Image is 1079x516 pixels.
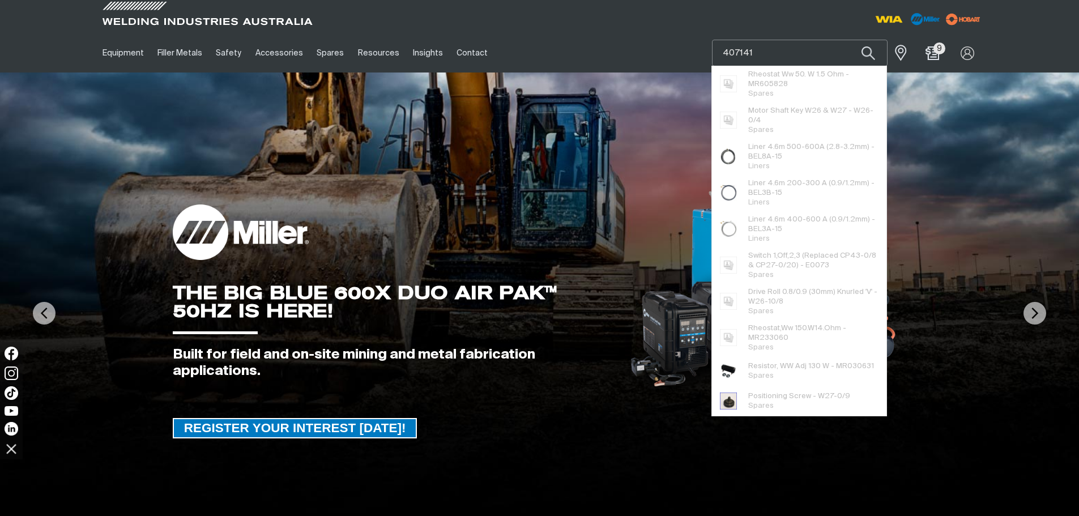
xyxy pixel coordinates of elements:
[748,402,774,410] span: Spares
[748,142,878,161] span: Liner 4.6m 500-600A (2.8-3.2mm) - BEL8A-15
[351,33,406,73] a: Resources
[450,33,494,73] a: Contact
[748,323,878,343] span: Rheostat,Ww 150.W14.Ohm - MR233060
[748,361,874,371] span: Resistor, WW Adj 130 W - MR030631
[249,33,310,73] a: Accessories
[173,418,417,438] a: REGISTER YOUR INTEREST TODAY!
[310,33,351,73] a: Spares
[748,163,770,170] span: Liners
[748,372,774,379] span: Spares
[1023,302,1046,325] img: NextArrow
[713,40,887,66] input: Product name or item number...
[173,284,612,320] div: THE BIG BLUE 600X DUO AIR PAK™ 50HZ IS HERE!
[406,33,450,73] a: Insights
[748,235,770,242] span: Liners
[748,251,878,270] span: Switch 1,Off,2,3 (Replaced CP43-0/8 & CP27-0/20) - E0073
[209,33,248,73] a: Safety
[748,90,774,97] span: Spares
[748,126,774,134] span: Spares
[2,439,21,458] img: hide socials
[173,347,612,379] div: Built for field and on-site mining and metal fabrication applications.
[748,70,878,89] span: Rheostat Ww 50. W 1.5 Ohm - MR605828
[151,33,209,73] a: Filler Metals
[5,347,18,360] img: Facebook
[748,391,850,401] span: Positioning Screw - W27-0/9
[96,33,762,73] nav: Main
[174,418,416,438] span: REGISTER YOUR INTEREST [DATE]!
[748,287,878,306] span: Drive Roll 0.8/0.9 (30mm) Knurled 'V' - W26-10/8
[748,215,878,234] span: Liner 4.6m 400-600 A (0.9/1.2mm) - BEL3A-15
[5,366,18,380] img: Instagram
[5,406,18,416] img: YouTube
[748,106,878,125] span: Motor Shaft Key W26 & W27 - W26-0/4
[712,66,886,416] ul: Suggestions
[5,386,18,400] img: TikTok
[748,199,770,206] span: Liners
[748,344,774,351] span: Spares
[748,271,774,279] span: Spares
[942,11,984,28] img: miller
[5,422,18,436] img: LinkedIn
[849,40,888,66] button: Search products
[96,33,151,73] a: Equipment
[748,308,774,315] span: Spares
[748,178,878,198] span: Liner 4.6m 200-300 A (0.9/1.2mm) - BEL3B-15
[33,302,56,325] img: PrevArrow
